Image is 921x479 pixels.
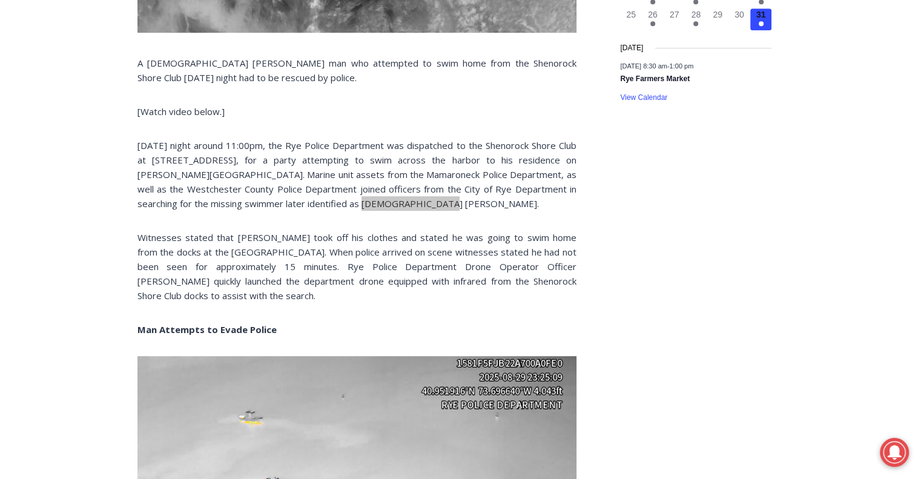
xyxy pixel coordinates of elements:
button: 26 Has events [642,8,664,30]
a: View Calendar [620,93,667,102]
button: 27 [664,8,685,30]
button: 25 [620,8,642,30]
button: 30 [728,8,750,30]
button: 29 [707,8,728,30]
em: Has events [759,21,764,26]
p: [DATE] night around 11:00pm, the Rye Police Department was dispatched to the Shenorock Shore Club... [137,138,576,211]
span: [DATE] 8:30 am [620,62,667,70]
time: - [620,62,693,70]
time: 25 [626,10,636,19]
time: 29 [713,10,722,19]
em: Has events [693,21,698,26]
p: Witnesses stated that [PERSON_NAME] took off his clothes and stated he was going to swim home fro... [137,230,576,303]
p: A [DEMOGRAPHIC_DATA] [PERSON_NAME] man who attempted to swim home from the Shenorock Shore Club [... [137,56,576,85]
time: 26 [648,10,658,19]
span: 1:00 pm [669,62,693,70]
time: 31 [756,10,766,19]
button: 31 Has events [750,8,772,30]
button: 28 Has events [685,8,707,30]
time: 28 [692,10,701,19]
em: Has events [650,21,655,26]
p: [Watch video below.] [137,104,576,119]
strong: Man Attempts to Evade Police [137,323,277,335]
a: Rye Farmers Market [620,74,690,84]
time: 27 [670,10,679,19]
time: 30 [734,10,744,19]
time: [DATE] [620,42,643,54]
